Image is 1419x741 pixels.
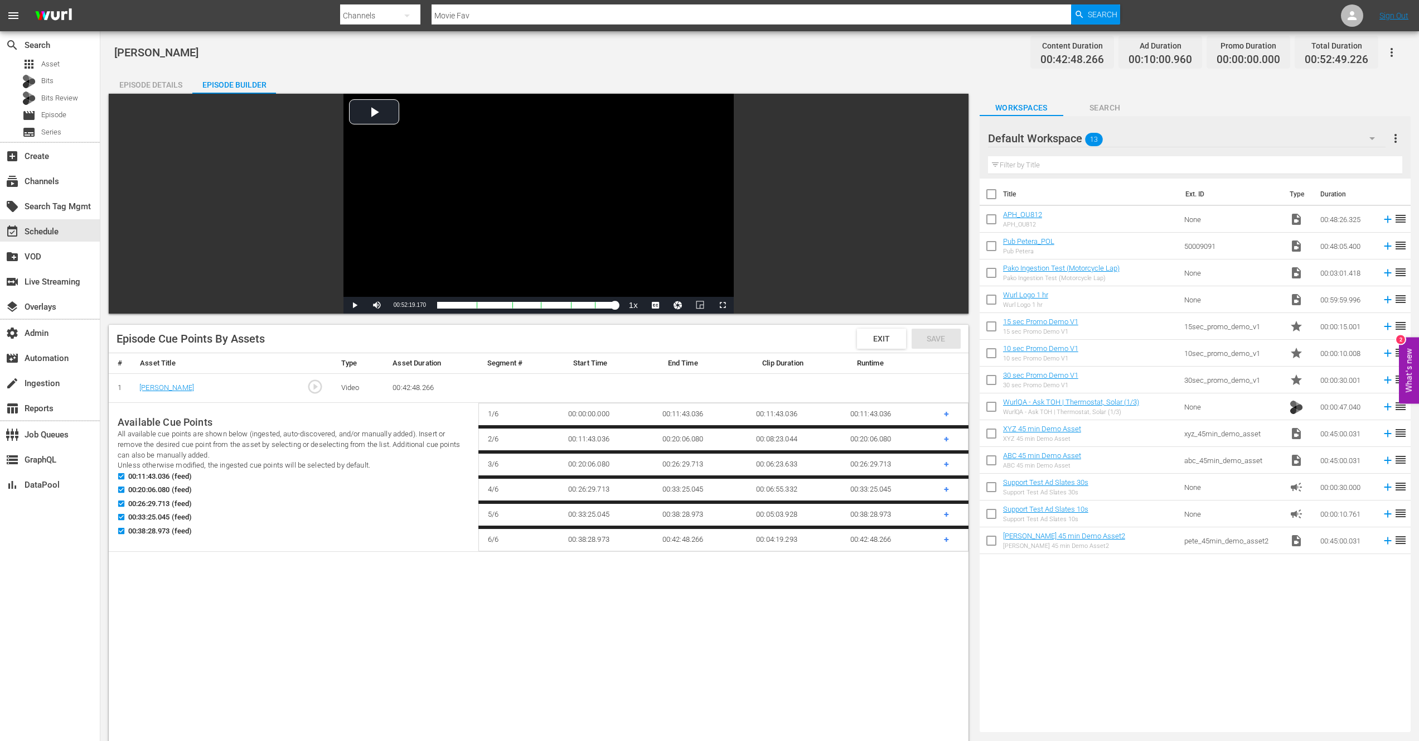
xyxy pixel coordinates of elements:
[1180,340,1285,367] td: 10sec_promo_demo_v1
[1394,533,1407,547] span: reorder
[22,109,36,122] span: Episode
[1003,317,1078,326] a: 15 sec Promo Demo V1
[1396,335,1405,344] div: 2
[1003,210,1042,219] a: APH_OU812
[1316,367,1377,393] td: 00:00:30.001
[1394,239,1407,252] span: reorder
[1394,292,1407,306] span: reorder
[944,459,949,469] span: +
[1071,4,1120,25] button: Search
[478,403,559,427] td: 1 / 6
[1382,454,1394,466] svg: Add to Episode
[689,297,711,314] button: Picture-in-Picture
[6,377,19,390] span: Ingestion
[1003,408,1139,416] div: WurlQA - Ask TOH | Thermostat, Solar (1/3)
[1394,212,1407,225] span: reorder
[1290,398,1303,415] span: Bits
[1290,507,1303,521] span: Ad
[478,527,559,551] td: 6 / 6
[1085,128,1103,151] span: 13
[478,477,559,502] td: 4 / 6
[1394,426,1407,440] span: reorder
[747,477,841,502] td: 00:06:55.332
[1394,400,1407,413] span: reorder
[109,71,192,98] div: Episode Details
[437,302,617,309] div: Progress Bar
[1316,259,1377,286] td: 00:03:01.418
[1316,501,1377,527] td: 00:00:10.761
[1003,275,1120,282] div: Pako Ingestion Test (Motorcycle Lap)
[1003,355,1078,362] div: 10 sec Promo Demo V1
[478,502,559,527] td: 5 / 6
[6,275,19,288] span: Live Streaming
[1394,373,1407,386] span: reorder
[109,71,192,94] button: Episode Details
[918,334,954,343] span: Save
[1290,320,1303,333] span: Promo
[559,527,653,551] td: 00:38:28.973
[1394,507,1407,520] span: reorder
[1180,367,1285,393] td: 30sec_promo_demo_v1
[1129,38,1192,54] div: Ad Duration
[1290,373,1303,387] span: Promo
[1003,328,1078,335] div: 15 sec Promo Demo V1
[564,353,659,374] th: Start Time
[6,225,19,238] span: Schedule
[1179,179,1283,210] th: Ext. ID
[1003,489,1088,496] div: Support Test Ad Slates 30s
[192,71,276,94] button: Episode Builder
[1316,420,1377,447] td: 00:45:00.031
[747,527,841,551] td: 00:04:19.293
[6,250,19,263] span: VOD
[1316,340,1377,367] td: 00:00:10.008
[1382,240,1394,252] svg: Add to Episode
[1394,319,1407,333] span: reorder
[1003,478,1088,487] a: Support Test Ad Slates 30s
[394,302,426,308] span: 00:52:19.170
[841,477,935,502] td: 00:33:25.045
[1290,266,1303,280] span: Video
[6,300,19,314] span: Overlays
[653,527,747,551] td: 00:42:48.266
[6,352,19,365] span: Automation
[1180,420,1285,447] td: xyz_45min_demo_asset
[1003,451,1081,460] a: ABC 45 min Demo Asset
[109,353,131,374] th: #
[6,200,19,213] span: Search Tag Mgmt
[117,332,265,345] div: Episode Cue Points By Assets
[1389,125,1402,152] button: more_vert
[1382,213,1394,225] svg: Add to Episode
[622,297,645,314] button: Playback Rate
[988,123,1386,154] div: Default Workspace
[1382,320,1394,333] svg: Add to Episode
[747,452,841,477] td: 00:06:23.633
[1316,313,1377,340] td: 00:00:15.001
[22,75,36,88] div: Bits
[27,3,80,29] img: ans4CAIJ8jUAAAAAAAAAAAAAAAAAAAAAAAAgQb4GAAAAAAAAAAAAAAAAAAAAAAAAJMjXAAAAAAAAAAAAAAAAAAAAAAAAgAT5G...
[1003,179,1179,210] th: Title
[753,353,848,374] th: Clip Duration
[1180,527,1285,554] td: pete_45min_demo_asset2
[384,374,478,403] td: 00:42:48.266
[1180,313,1285,340] td: 15sec_promo_demo_v1
[1290,427,1303,440] span: Video
[332,374,384,403] td: Video
[1316,474,1377,501] td: 00:00:30.000
[1290,239,1303,253] span: Video
[6,453,19,466] span: GraphQL
[980,101,1063,115] span: Workspaces
[366,297,388,314] button: Mute
[747,502,841,527] td: 00:05:03.928
[1399,338,1419,404] button: Open Feedback Widget
[1180,474,1285,501] td: None
[131,353,298,374] th: Asset Title
[559,403,653,427] td: 00:00:00.000
[6,428,19,441] span: Job Queues
[653,477,747,502] td: 00:33:25.045
[307,378,323,395] span: play_circle_outline
[6,175,19,188] span: Channels
[7,9,20,22] span: menu
[1314,179,1381,210] th: Duration
[22,126,36,139] span: Series
[944,534,949,545] span: +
